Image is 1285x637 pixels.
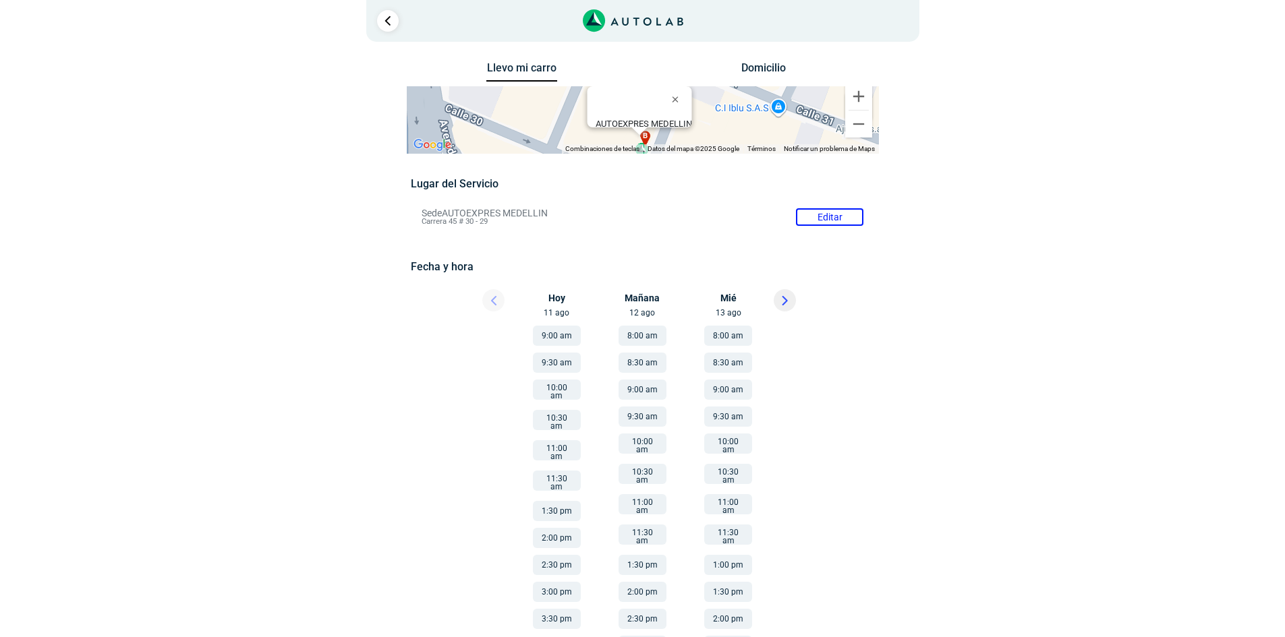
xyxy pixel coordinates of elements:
[747,145,776,152] a: Términos
[619,380,666,400] button: 9:00 am
[411,260,874,273] h5: Fecha y hora
[533,582,581,602] button: 3:00 pm
[619,433,666,454] button: 10:00 am
[704,555,752,575] button: 1:00 pm
[486,61,557,82] button: Llevo mi carro
[619,464,666,484] button: 10:30 am
[533,380,581,400] button: 10:00 am
[704,582,752,602] button: 1:30 pm
[619,582,666,602] button: 2:00 pm
[533,471,581,491] button: 11:30 am
[662,83,694,115] button: Cerrar
[533,609,581,629] button: 3:30 pm
[704,326,752,346] button: 8:00 am
[595,119,691,139] div: Carrera 45 # 30 - 29
[595,119,691,129] b: AUTOEXPRES MEDELLIN
[565,144,639,154] button: Combinaciones de teclas
[642,131,648,142] span: b
[784,145,875,152] a: Notificar un problema de Maps
[704,406,752,427] button: 9:30 am
[533,410,581,430] button: 10:30 am
[704,353,752,373] button: 8:30 am
[845,83,872,110] button: Ampliar
[411,177,874,190] h5: Lugar del Servicio
[619,555,666,575] button: 1:30 pm
[533,555,581,575] button: 2:30 pm
[619,609,666,629] button: 2:30 pm
[704,433,752,454] button: 10:00 am
[410,136,455,154] img: Google
[704,464,752,484] button: 10:30 am
[619,524,666,545] button: 11:30 am
[704,380,752,400] button: 9:00 am
[533,326,581,346] button: 9:00 am
[377,10,399,32] a: Ir al paso anterior
[619,326,666,346] button: 8:00 am
[619,353,666,373] button: 8:30 am
[533,528,581,548] button: 2:00 pm
[533,353,581,373] button: 9:30 am
[704,609,752,629] button: 2:00 pm
[890,9,903,32] span: 1
[648,145,739,152] span: Datos del mapa ©2025 Google
[583,13,683,26] a: Link al sitio de autolab
[533,501,581,521] button: 1:30 pm
[619,406,666,427] button: 9:30 am
[410,136,455,154] a: Abre esta zona en Google Maps (se abre en una nueva ventana)
[704,524,752,545] button: 11:30 am
[533,440,581,460] button: 11:00 am
[845,111,872,138] button: Reducir
[728,61,799,81] button: Domicilio
[619,494,666,514] button: 11:00 am
[704,494,752,514] button: 11:00 am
